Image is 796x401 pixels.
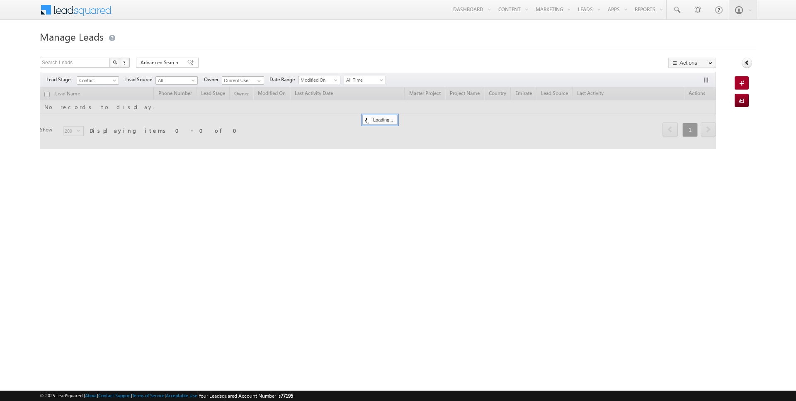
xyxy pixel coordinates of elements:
[123,59,127,66] span: ?
[40,30,104,43] span: Manage Leads
[253,77,263,85] a: Show All Items
[77,77,116,84] span: Contact
[141,59,181,66] span: Advanced Search
[113,60,117,64] img: Search
[298,76,338,84] span: Modified On
[344,76,386,84] a: All Time
[199,393,293,399] span: Your Leadsquared Account Number is
[222,76,264,85] input: Type to Search
[132,393,165,398] a: Terms of Service
[46,76,77,83] span: Lead Stage
[120,58,130,68] button: ?
[269,76,298,83] span: Date Range
[344,76,383,84] span: All Time
[125,76,155,83] span: Lead Source
[204,76,222,83] span: Owner
[298,76,340,84] a: Modified On
[77,76,119,85] a: Contact
[156,77,195,84] span: All
[98,393,131,398] a: Contact Support
[166,393,197,398] a: Acceptable Use
[85,393,97,398] a: About
[40,392,293,400] span: © 2025 LeadSquared | | | | |
[155,76,198,85] a: All
[668,58,716,68] button: Actions
[281,393,293,399] span: 77195
[362,115,398,125] div: Loading...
